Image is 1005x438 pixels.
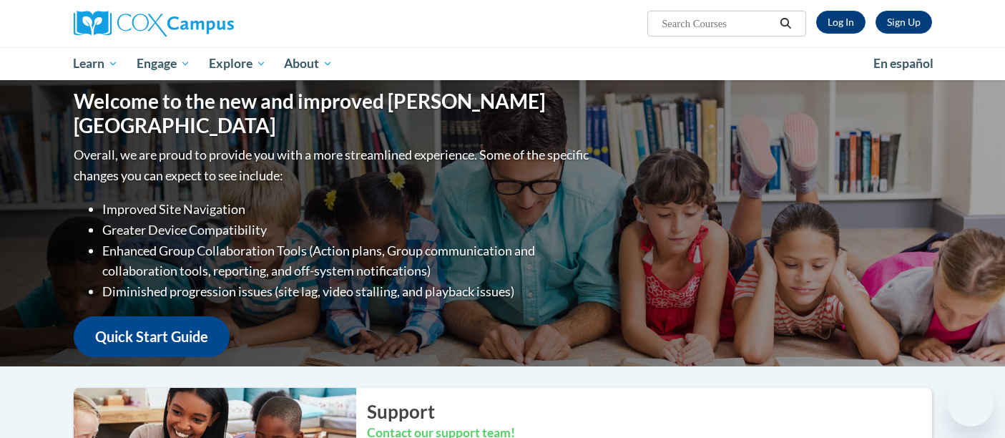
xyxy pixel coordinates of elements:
[873,56,933,71] span: En español
[275,47,342,80] a: About
[127,47,200,80] a: Engage
[102,220,592,240] li: Greater Device Compatibility
[102,281,592,302] li: Diminished progression issues (site lag, video stalling, and playback issues)
[64,47,128,80] a: Learn
[660,15,775,32] input: Search Courses
[74,89,592,137] h1: Welcome to the new and improved [PERSON_NAME][GEOGRAPHIC_DATA]
[74,11,234,36] img: Cox Campus
[74,316,230,357] a: Quick Start Guide
[948,381,994,427] iframe: Button to launch messaging window
[775,15,796,32] button: Search
[209,55,266,72] span: Explore
[137,55,190,72] span: Engage
[816,11,866,34] a: Log In
[864,49,943,79] a: En español
[74,11,345,36] a: Cox Campus
[200,47,275,80] a: Explore
[102,199,592,220] li: Improved Site Navigation
[73,55,118,72] span: Learn
[102,240,592,282] li: Enhanced Group Collaboration Tools (Action plans, Group communication and collaboration tools, re...
[367,399,932,424] h2: Support
[52,47,953,80] div: Main menu
[284,55,333,72] span: About
[876,11,932,34] a: Register
[74,145,592,186] p: Overall, we are proud to provide you with a more streamlined experience. Some of the specific cha...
